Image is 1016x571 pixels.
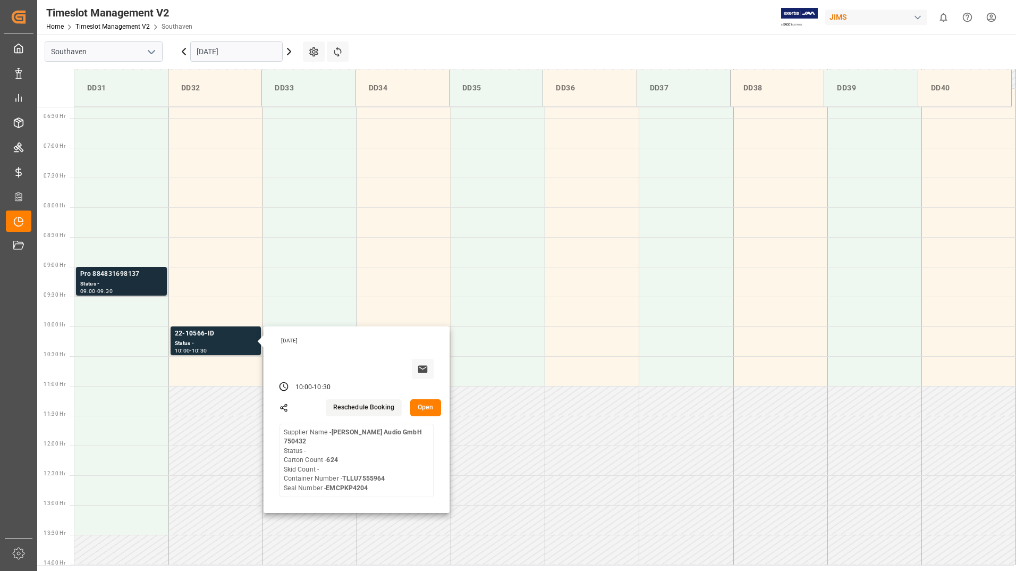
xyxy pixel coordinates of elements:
[44,113,65,119] span: 06:30 Hr
[190,41,283,62] input: DD.MM.YYYY
[458,78,534,98] div: DD35
[44,322,65,328] span: 10:00 Hr
[552,78,628,98] div: DD36
[175,348,190,353] div: 10:00
[284,429,422,446] b: [PERSON_NAME] Audio GmbH 750432
[44,471,65,476] span: 12:30 Hr
[190,348,191,353] div: -
[270,78,346,98] div: DD33
[326,399,402,416] button: Reschedule Booking
[410,399,441,416] button: Open
[927,78,1003,98] div: DD40
[781,8,818,27] img: Exertis%20JAM%20-%20Email%20Logo.jpg_1722504956.jpg
[342,475,385,482] b: TLLU7555964
[80,280,163,289] div: Status -
[46,23,64,30] a: Home
[80,289,96,293] div: 09:00
[175,329,257,339] div: 22-10566-ID
[44,441,65,447] span: 12:00 Hr
[955,5,979,29] button: Help Center
[44,530,65,536] span: 13:30 Hr
[932,5,955,29] button: show 0 new notifications
[44,232,65,238] span: 08:30 Hr
[326,484,368,492] b: EMCPKP4204
[44,411,65,417] span: 11:30 Hr
[312,383,314,392] div: -
[44,351,65,357] span: 10:30 Hr
[46,5,192,21] div: Timeslot Management V2
[44,292,65,298] span: 09:30 Hr
[75,23,150,30] a: Timeslot Management V2
[96,289,97,293] div: -
[44,500,65,506] span: 13:00 Hr
[80,269,163,280] div: Pro 884831698137
[365,78,441,98] div: DD34
[44,173,65,179] span: 07:30 Hr
[143,44,159,60] button: open menu
[44,560,65,566] span: 14:00 Hr
[295,383,312,392] div: 10:00
[44,381,65,387] span: 11:00 Hr
[83,78,159,98] div: DD31
[739,78,815,98] div: DD38
[284,428,429,493] div: Supplier Name - Status - Carton Count - Skid Count - Container Number - Seal Number -
[45,41,163,62] input: Type to search/select
[97,289,113,293] div: 09:30
[44,143,65,149] span: 07:00 Hr
[177,78,253,98] div: DD32
[175,339,257,348] div: Status -
[44,203,65,208] span: 08:00 Hr
[833,78,909,98] div: DD39
[44,262,65,268] span: 09:00 Hr
[825,10,927,25] div: JIMS
[646,78,722,98] div: DD37
[326,456,337,464] b: 624
[314,383,331,392] div: 10:30
[277,337,438,345] div: [DATE]
[192,348,207,353] div: 10:30
[825,7,932,27] button: JIMS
